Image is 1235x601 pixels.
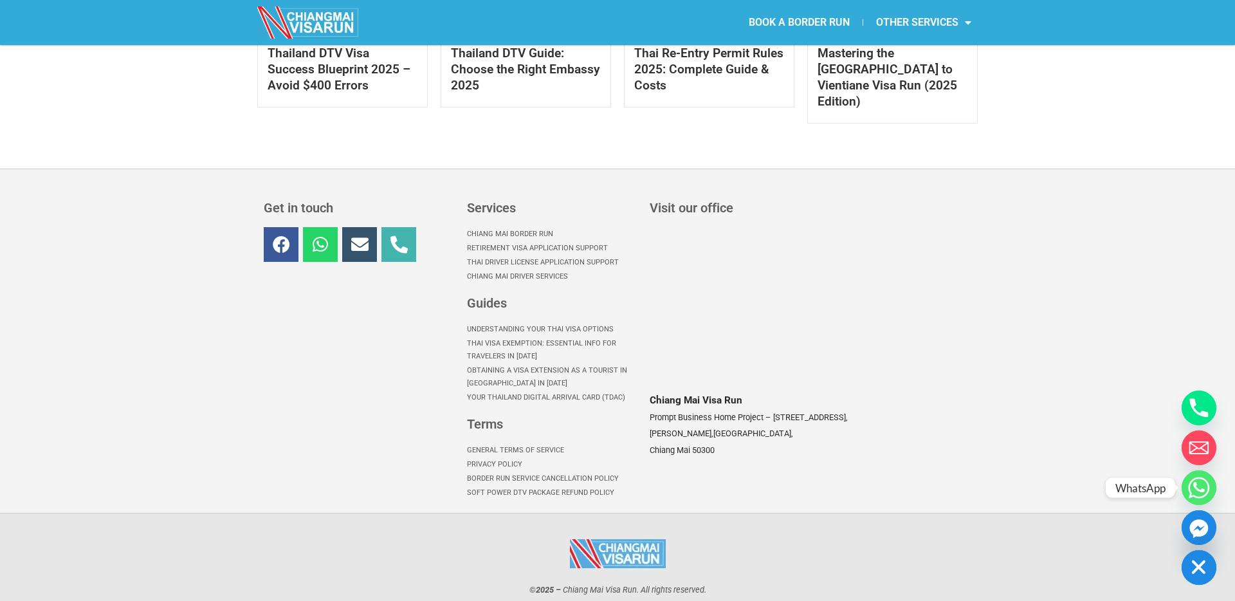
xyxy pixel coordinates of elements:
[467,458,636,472] a: Privacy Policy
[264,201,454,214] h3: Get in touch
[736,8,863,37] a: BOOK A BORDER RUN
[467,241,636,255] a: Retirement Visa Application Support
[467,486,636,500] a: Soft Power DTV Package Refund Policy
[467,297,636,310] h3: Guides
[268,46,410,93] a: Thailand DTV Visa Success Blueprint 2025 – Avoid $400 Errors
[467,443,636,500] nav: Menu
[650,412,771,422] span: Prompt Business Home Project –
[467,364,636,391] a: Obtaining a Visa Extension as a Tourist in [GEOGRAPHIC_DATA] in [DATE]
[818,46,957,109] a: Mastering the [GEOGRAPHIC_DATA] to Vientiane Visa Run (2025 Edition)
[467,270,636,284] a: Chiang Mai Driver Services
[467,322,636,405] nav: Menu
[617,8,984,37] nav: Menu
[451,46,600,93] a: Thailand DTV Guide: Choose the Right Embassy 2025
[1182,430,1216,465] a: Email
[536,585,561,595] strong: 2025 –
[650,429,793,455] span: [GEOGRAPHIC_DATA], Chiang Mai 50300
[467,443,636,458] a: General Terms of Service
[563,585,637,595] span: Chiang Mai Visa Run
[467,201,636,214] h3: Services
[1182,391,1216,425] a: Phone
[1182,470,1216,505] a: Whatsapp
[529,585,536,595] span: ©
[467,472,636,486] a: Border Run Service Cancellation Policy
[467,337,636,364] a: Thai Visa Exemption: Essential Info for Travelers in [DATE]
[467,227,636,241] a: Chiang Mai Border Run
[467,391,636,405] a: Your Thailand Digital Arrival Card (TDAC)
[637,585,706,595] span: . All rights reserved.
[467,255,636,270] a: Thai Driver License Application Support
[467,418,636,430] h3: Terms
[467,227,636,284] nav: Menu
[1182,510,1216,545] a: Facebook_Messenger
[650,201,969,214] h3: Visit our office
[650,394,742,406] span: Chiang Mai Visa Run
[467,322,636,337] a: Understanding Your Thai Visa options
[634,46,783,93] a: Thai Re-Entry Permit Rules 2025: Complete Guide & Costs
[863,8,984,37] a: OTHER SERVICES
